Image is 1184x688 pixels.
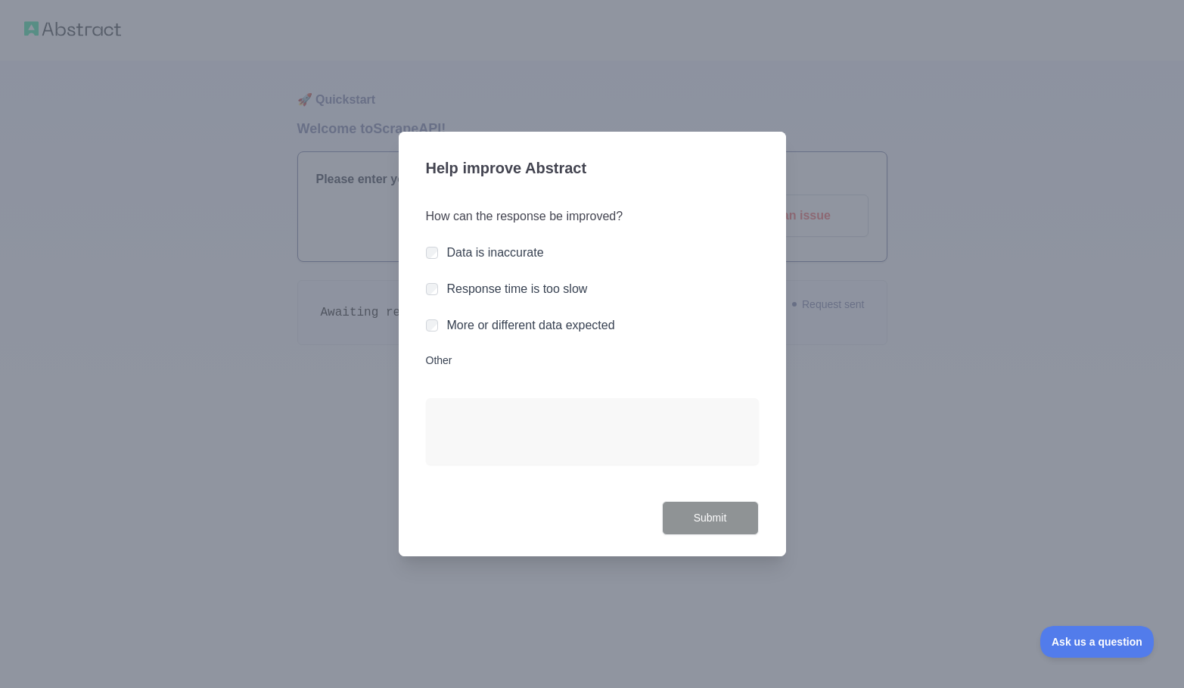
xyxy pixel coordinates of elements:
h3: Help improve Abstract [426,150,759,189]
label: More or different data expected [447,319,615,332]
label: Data is inaccurate [447,246,544,259]
h3: How can the response be improved? [426,207,759,226]
button: Submit [662,501,759,535]
iframe: Toggle Customer Support [1040,626,1154,658]
label: Response time is too slow [447,282,588,295]
label: Other [426,353,759,368]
